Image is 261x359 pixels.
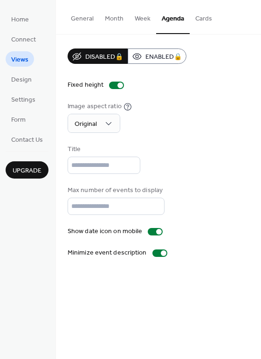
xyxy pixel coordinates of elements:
div: Fixed height [68,80,103,90]
button: Upgrade [6,161,48,179]
span: Contact Us [11,135,43,145]
span: Form [11,115,26,125]
a: Connect [6,31,41,47]
div: Image aspect ratio [68,102,122,111]
span: Views [11,55,28,65]
a: Home [6,11,34,27]
a: Contact Us [6,131,48,147]
a: Views [6,51,34,67]
div: Max number of events to display [68,186,163,195]
span: Upgrade [13,166,41,176]
div: Title [68,145,138,154]
span: Home [11,15,29,25]
a: Design [6,71,37,87]
a: Settings [6,91,41,107]
span: Design [11,75,32,85]
a: Form [6,111,31,127]
span: Original [75,118,97,131]
span: Connect [11,35,36,45]
div: Minimize event description [68,248,147,258]
div: Show date icon on mobile [68,227,142,236]
span: Settings [11,95,35,105]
